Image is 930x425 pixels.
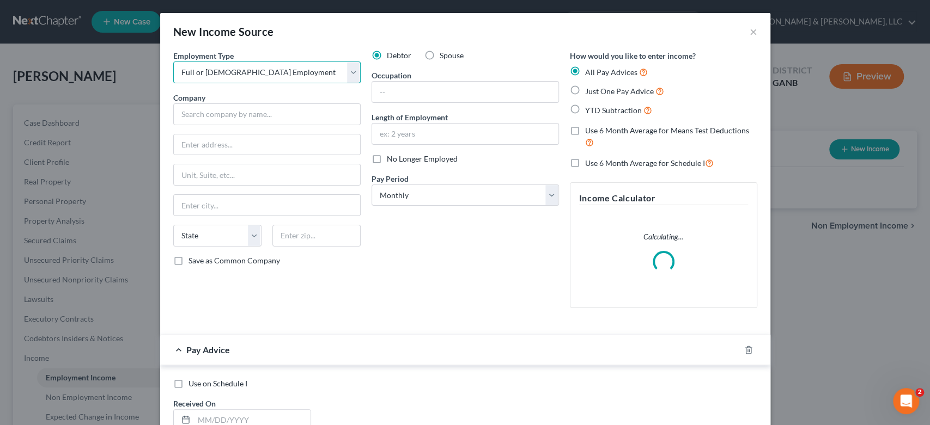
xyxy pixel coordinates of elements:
[387,154,458,163] span: No Longer Employed
[189,379,247,388] span: Use on Schedule I
[387,51,411,60] span: Debtor
[915,388,924,397] span: 2
[186,344,230,355] span: Pay Advice
[372,70,411,81] label: Occupation
[372,82,558,102] input: --
[372,124,558,144] input: ex: 2 years
[579,231,748,242] p: Calculating...
[585,106,642,115] span: YTD Subtraction
[372,174,409,183] span: Pay Period
[173,51,234,60] span: Employment Type
[189,256,280,265] span: Save as Common Company
[585,87,654,96] span: Just One Pay Advice
[585,158,705,168] span: Use 6 Month Average for Schedule I
[372,112,448,123] label: Length of Employment
[173,24,274,39] div: New Income Source
[272,225,361,247] input: Enter zip...
[174,195,360,215] input: Enter city...
[174,164,360,185] input: Unit, Suite, etc...
[893,388,919,414] iframe: Intercom live chat
[173,399,216,408] span: Received On
[585,126,749,135] span: Use 6 Month Average for Means Test Deductions
[440,51,464,60] span: Spouse
[585,67,637,77] span: All Pay Advices
[570,50,696,61] label: How would you like to enter income?
[174,134,360,155] input: Enter address...
[750,25,757,38] button: ×
[173,93,205,102] span: Company
[579,192,748,205] h5: Income Calculator
[173,103,361,125] input: Search company by name...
